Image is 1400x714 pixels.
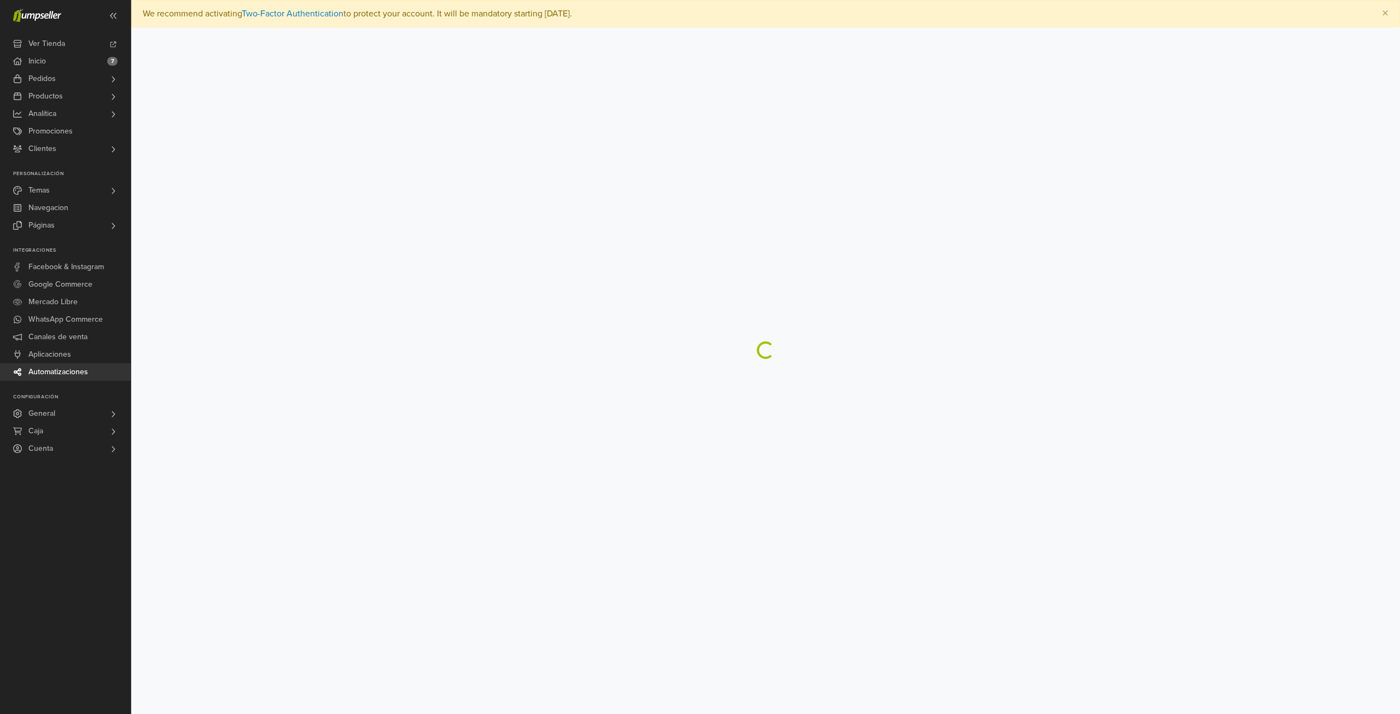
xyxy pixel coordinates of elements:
span: Cuenta [28,440,53,457]
span: Caja [28,422,43,440]
span: Navegacion [28,199,68,217]
p: Personalización [13,171,131,177]
a: Two-Factor Authentication [242,8,343,19]
span: Pedidos [28,70,56,88]
button: Close [1371,1,1399,27]
span: Clientes [28,140,56,158]
span: Analítica [28,105,56,123]
span: Productos [28,88,63,105]
span: Automatizaciones [28,363,88,381]
span: Canales de venta [28,328,87,346]
span: 7 [107,57,118,66]
span: × [1382,5,1389,21]
span: WhatsApp Commerce [28,311,103,328]
p: Integraciones [13,247,131,254]
span: Promociones [28,123,73,140]
span: Facebook & Instagram [28,258,104,276]
span: Aplicaciones [28,346,71,363]
p: Configuración [13,394,131,400]
span: Páginas [28,217,55,234]
span: Inicio [28,53,46,70]
span: Ver Tienda [28,35,65,53]
span: Mercado Libre [28,293,78,311]
span: Temas [28,182,50,199]
span: General [28,405,55,422]
span: Google Commerce [28,276,92,293]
